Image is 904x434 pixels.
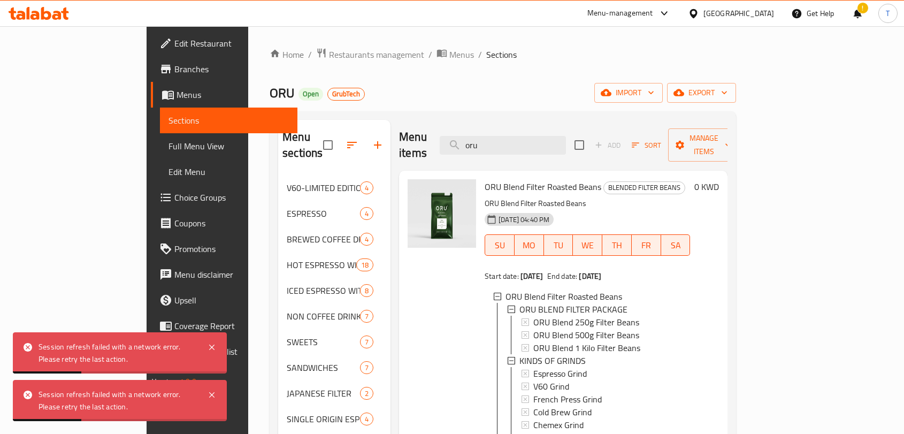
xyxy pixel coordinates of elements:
div: items [360,181,373,194]
button: Manage items [668,128,740,162]
b: [DATE] [579,269,601,283]
span: ORU Blend 500g Filter Beans [533,329,639,341]
span: Start date: [485,269,519,283]
span: 8 [361,286,373,296]
span: Manage items [677,132,731,158]
button: FR [632,234,661,256]
span: Branches [174,63,289,75]
a: Upsell [151,287,297,313]
li: / [478,48,482,61]
a: Edit Restaurant [151,31,297,56]
span: ORU Blend Filter Roasted Beans [485,179,601,195]
a: Branches [151,56,297,82]
span: KINDS OF GRINDS [519,354,586,367]
span: ORU Blend Filter Roasted Beans [505,290,622,303]
span: BLENDED FILTER BEANS [604,181,685,194]
span: Chemex Grind [533,418,584,431]
a: Coupons [151,210,297,236]
span: Edit Menu [168,165,289,178]
button: Sort [629,137,664,154]
div: items [356,258,373,271]
nav: breadcrumb [270,48,736,62]
li: / [308,48,312,61]
span: T [886,7,890,19]
span: Cold Brew Grind [533,406,592,418]
span: FR [636,238,657,253]
span: ESPRESSO [287,207,360,220]
span: SINGLE ORIGIN ESPRESSO BEANS [287,413,360,425]
div: BREWED COFFEE DRINKS4 [278,226,390,252]
button: TU [544,234,573,256]
div: items [360,387,373,400]
span: Espresso Grind [533,367,587,380]
div: SWEETS7 [278,329,390,355]
h2: Menu sections [282,129,323,161]
a: Menu disclaimer [151,262,297,287]
span: 1.0.0 [180,375,196,389]
input: search [440,136,566,155]
a: Menus [436,48,474,62]
span: 7 [361,363,373,373]
p: ORU Blend Filter Roasted Beans [485,197,690,210]
a: Menus [151,82,297,108]
div: Menu-management [587,7,653,20]
button: MO [515,234,544,256]
div: items [360,207,373,220]
span: ICED ESPRESSO WITH MILK DRINKS [287,284,360,297]
button: TH [602,234,632,256]
span: NON COFFEE DRINKS [287,310,360,323]
div: V60-LIMITED EDITION BEANS4 [278,175,390,201]
div: items [360,413,373,425]
div: ESPRESSO4 [278,201,390,226]
button: SA [661,234,691,256]
span: Menus [449,48,474,61]
div: [GEOGRAPHIC_DATA] [703,7,774,19]
span: Menus [177,88,289,101]
span: TU [548,238,569,253]
a: Coverage Report [151,313,297,339]
span: 4 [361,183,373,193]
h2: Menu items [399,129,427,161]
button: export [667,83,736,103]
div: HOT ESPRESSO WITH MILK DRINKS18 [278,252,390,278]
span: SU [489,238,510,253]
span: Sort items [625,137,668,154]
span: [DATE] 04:40 PM [494,215,554,225]
span: ORU BLEND FILTER PACKAGE [519,303,627,316]
a: Choice Groups [151,185,297,210]
div: SANDWICHES7 [278,355,390,380]
span: V60-LIMITED EDITION BEANS [287,181,360,194]
span: Restaurants management [329,48,424,61]
span: 2 [361,389,373,399]
span: JAPANESE FILTER [287,387,360,400]
span: Version: [152,375,178,389]
button: WE [573,234,602,256]
span: V60 Grind [533,380,569,393]
span: Choice Groups [174,191,289,204]
span: 4 [361,414,373,424]
span: Edit Restaurant [174,37,289,50]
span: Coverage Report [174,319,289,332]
span: Select section [568,134,591,156]
span: 4 [361,234,373,245]
div: SINGLE ORIGIN ESPRESSO BEANS4 [278,406,390,432]
div: ICED ESPRESSO WITH MILK DRINKS8 [278,278,390,303]
a: Promotions [151,236,297,262]
span: SA [665,238,686,253]
span: SWEETS [287,336,360,348]
div: JAPANESE FILTER2 [278,380,390,406]
span: export [676,86,727,100]
div: items [360,310,373,323]
div: Open [298,88,323,101]
span: BREWED COFFEE DRINKS [287,233,360,246]
span: Full Menu View [168,140,289,153]
span: 7 [361,337,373,347]
span: WE [577,238,598,253]
div: items [360,336,373,348]
span: HOT ESPRESSO WITH MILK DRINKS [287,258,356,271]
